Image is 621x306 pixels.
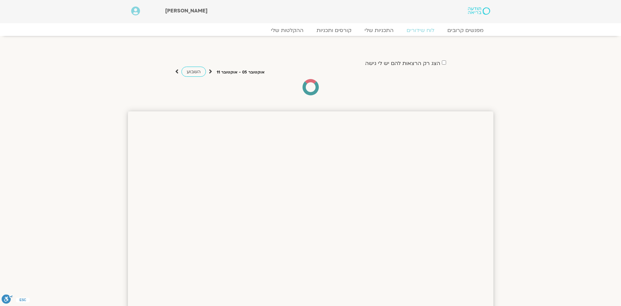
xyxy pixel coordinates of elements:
a: מפגשים קרובים [441,27,490,34]
a: התכניות שלי [358,27,400,34]
a: השבוע [181,67,206,77]
label: הצג רק הרצאות להם יש לי גישה [365,60,440,66]
a: קורסים ותכניות [310,27,358,34]
nav: Menu [131,27,490,34]
a: לוח שידורים [400,27,441,34]
span: [PERSON_NAME] [165,7,208,14]
p: אוקטובר 05 - אוקטובר 11 [217,69,265,76]
a: ההקלטות שלי [264,27,310,34]
span: השבוע [187,69,201,75]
